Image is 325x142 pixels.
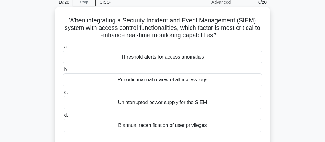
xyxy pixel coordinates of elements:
h5: When integrating a Security Incident and Event Management (SIEM) system with access control funct... [62,17,263,39]
div: Biannual recertification of user privileges [63,119,262,132]
span: d. [64,112,68,118]
div: Uninterrupted power supply for the SIEM [63,96,262,109]
div: Periodic manual review of all access logs [63,73,262,86]
span: b. [64,67,68,72]
span: a. [64,44,68,49]
span: c. [64,90,68,95]
div: Threshold alerts for access anomalies [63,51,262,63]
